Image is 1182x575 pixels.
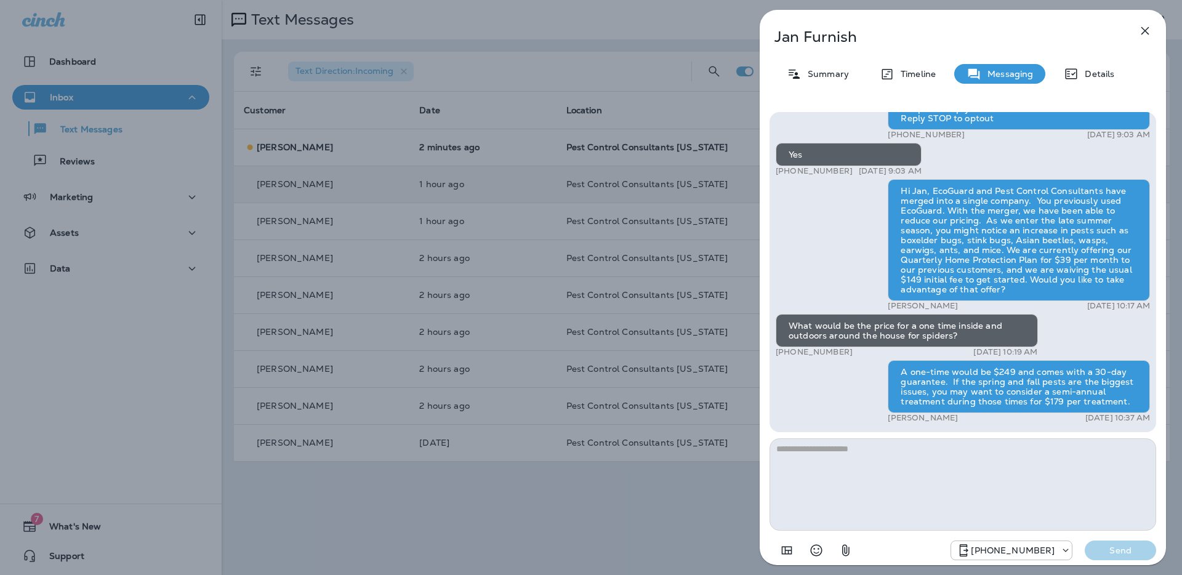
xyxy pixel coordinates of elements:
p: [PHONE_NUMBER] [776,347,853,357]
p: [PHONE_NUMBER] [888,130,965,140]
p: [PHONE_NUMBER] [971,545,1055,555]
button: Select an emoji [804,538,829,563]
p: [DATE] 9:03 AM [1087,130,1150,140]
p: [DATE] 10:17 AM [1087,301,1150,311]
div: Hi Jan, EcoGuard and Pest Control Consultants have merged into a single company. You previously u... [888,179,1150,301]
p: [PERSON_NAME] [888,301,958,311]
div: +1 (815) 998-9676 [951,543,1072,558]
p: [DATE] 10:37 AM [1085,413,1150,423]
button: Add in a premade template [774,538,799,563]
p: [PHONE_NUMBER] [776,166,853,176]
div: A one-time would be $249 and comes with a 30-day guarantee. If the spring and fall pests are the ... [888,360,1150,413]
p: Timeline [895,69,936,79]
p: Messaging [981,69,1033,79]
p: [DATE] 10:19 AM [973,347,1037,357]
p: [DATE] 9:03 AM [859,166,922,176]
p: Jan Furnish [774,28,1111,46]
div: Yes [776,143,922,166]
p: Summary [802,69,849,79]
div: What would be the price for a one time inside and outdoors around the house for spiders? [776,314,1038,347]
p: [PERSON_NAME] [888,413,958,423]
p: Details [1079,69,1114,79]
